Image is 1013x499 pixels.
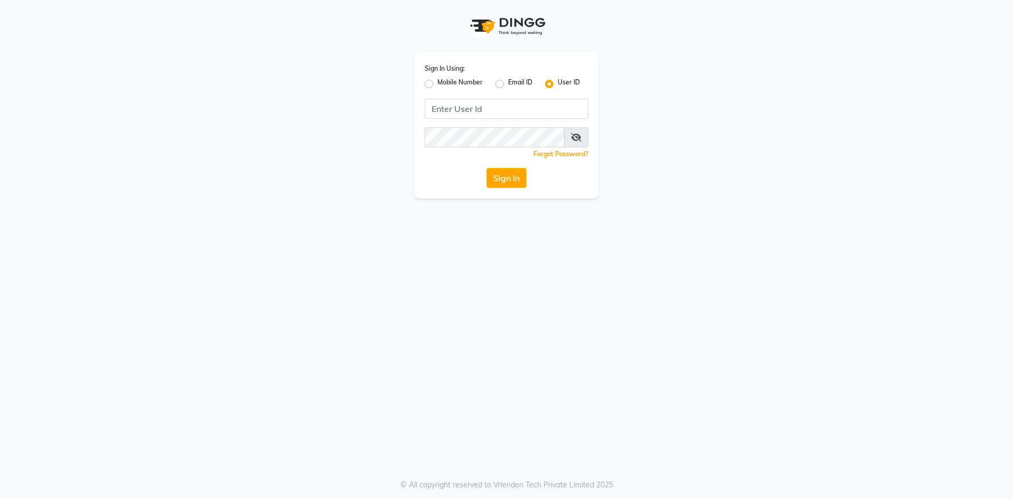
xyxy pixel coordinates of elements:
label: Email ID [508,78,532,90]
label: Sign In Using: [425,64,465,73]
label: Mobile Number [437,78,483,90]
input: Username [425,127,565,147]
label: User ID [558,78,580,90]
img: logo1.svg [464,11,549,42]
a: Forgot Password? [533,150,588,158]
button: Sign In [486,168,527,188]
input: Username [425,99,588,119]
